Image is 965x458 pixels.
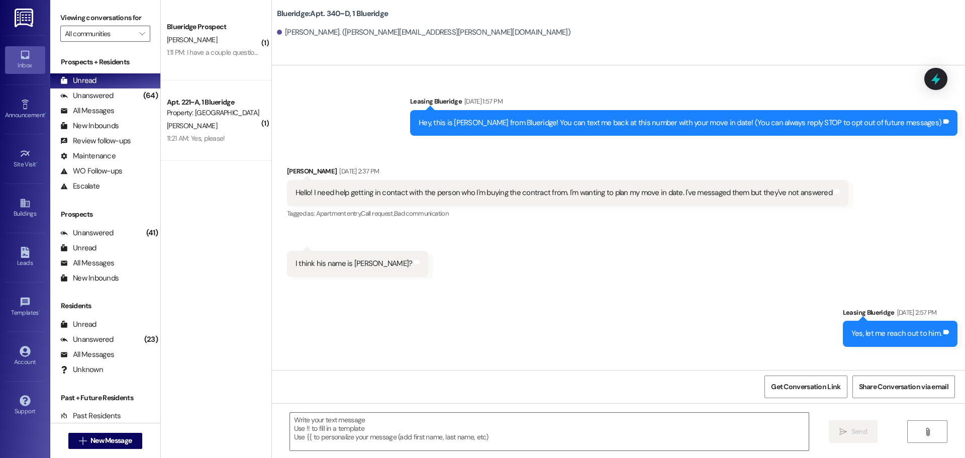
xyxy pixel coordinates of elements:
[68,433,143,449] button: New Message
[60,10,150,26] label: Viewing conversations for
[277,27,570,38] div: [PERSON_NAME]. ([PERSON_NAME][EMAIL_ADDRESS][PERSON_NAME][DOMAIN_NAME])
[60,334,114,345] div: Unanswered
[60,273,119,284] div: New Inbounds
[394,209,448,218] span: Bad communication
[60,121,119,131] div: New Inbounds
[296,258,413,269] div: I think his name is [PERSON_NAME]?
[895,307,937,318] div: [DATE] 2:57 PM
[60,364,103,375] div: Unknown
[60,228,114,238] div: Unanswered
[287,166,848,180] div: [PERSON_NAME]
[167,108,260,118] div: Property: [GEOGRAPHIC_DATA]
[410,96,957,110] div: Leasing Blueridge
[287,206,848,221] div: Tagged as:
[36,159,38,166] span: •
[843,307,957,321] div: Leasing Blueridge
[167,22,260,32] div: Blueridge Prospect
[764,376,847,398] button: Get Conversation Link
[5,392,45,419] a: Support
[167,134,225,143] div: 11:21 AM: Yes, please!
[50,209,160,220] div: Prospects
[139,30,145,38] i: 
[60,411,121,421] div: Past Residents
[851,328,941,339] div: Yes, let me reach out to him.
[60,181,100,192] div: Escalate
[5,46,45,73] a: Inbox
[60,75,96,86] div: Unread
[90,435,132,446] span: New Message
[839,428,847,436] i: 
[167,97,260,108] div: Apt. 221~A, 1 Blueridge
[859,382,948,392] span: Share Conversation via email
[60,258,114,268] div: All Messages
[296,188,832,198] div: Hello! I need help getting in contact with the person who I'm buying the contract from. I'm wanti...
[852,376,955,398] button: Share Conversation via email
[60,106,114,116] div: All Messages
[462,96,503,107] div: [DATE] 1:57 PM
[167,121,217,130] span: [PERSON_NAME]
[167,48,562,57] div: 1:11 PM: I have a couple questions, am I assigned to a specific bathroom? What is the internet pa...
[50,393,160,403] div: Past + Future Residents
[5,195,45,222] a: Buildings
[924,428,931,436] i: 
[60,90,114,101] div: Unanswered
[5,145,45,172] a: Site Visit •
[60,136,131,146] div: Review follow-ups
[361,209,394,218] span: Call request ,
[60,243,96,253] div: Unread
[771,382,840,392] span: Get Conversation Link
[144,225,160,241] div: (41)
[50,57,160,67] div: Prospects + Residents
[60,319,96,330] div: Unread
[5,343,45,370] a: Account
[337,166,379,176] div: [DATE] 2:37 PM
[316,209,361,218] span: Apartment entry ,
[39,308,40,315] span: •
[829,420,878,443] button: Send
[141,88,160,104] div: (64)
[79,437,86,445] i: 
[5,244,45,271] a: Leads
[15,9,35,27] img: ResiDesk Logo
[65,26,134,42] input: All communities
[167,35,217,44] span: [PERSON_NAME]
[60,151,116,161] div: Maintenance
[851,426,867,437] span: Send
[277,9,388,19] b: Blueridge: Apt. 340~D, 1 Blueridge
[5,294,45,321] a: Templates •
[142,332,160,347] div: (23)
[419,118,941,128] div: Hey, this is [PERSON_NAME] from Blueridge! You can text me back at this number with your move in ...
[60,349,114,360] div: All Messages
[45,110,46,117] span: •
[60,166,122,176] div: WO Follow-ups
[50,301,160,311] div: Residents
